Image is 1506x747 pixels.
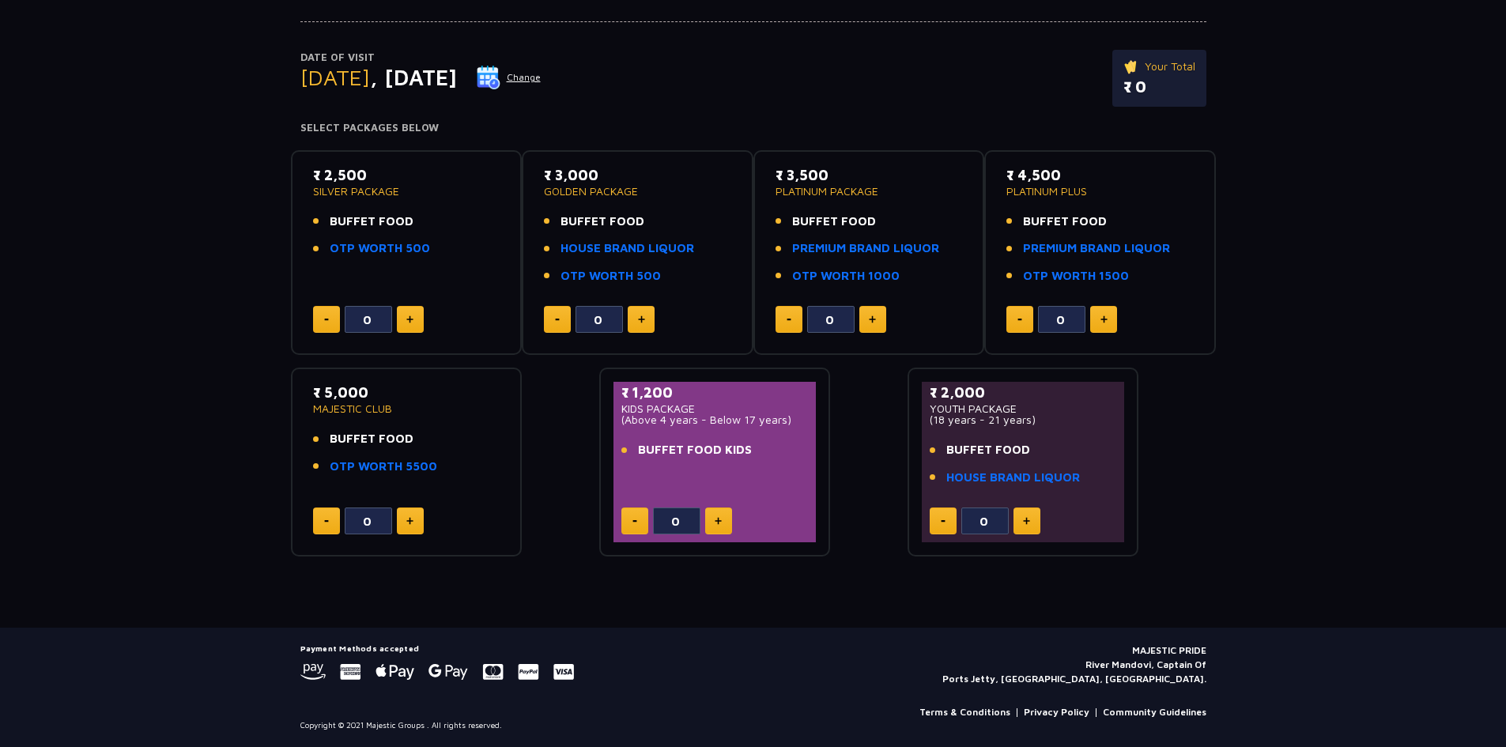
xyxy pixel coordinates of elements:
span: BUFFET FOOD [792,213,876,231]
a: PREMIUM BRAND LIQUOR [792,240,939,258]
p: SILVER PACKAGE [313,186,500,197]
span: BUFFET FOOD [330,430,413,448]
p: GOLDEN PACKAGE [544,186,731,197]
p: ₹ 0 [1123,75,1195,99]
p: ₹ 4,500 [1006,164,1194,186]
p: YOUTH PACKAGE [930,403,1117,414]
p: ₹ 5,000 [313,382,500,403]
a: Privacy Policy [1024,705,1089,719]
p: MAJESTIC PRIDE River Mandovi, Captain Of Ports Jetty, [GEOGRAPHIC_DATA], [GEOGRAPHIC_DATA]. [942,643,1206,686]
p: Your Total [1123,58,1195,75]
p: Date of Visit [300,50,542,66]
img: plus [406,315,413,323]
img: plus [406,517,413,525]
p: PLATINUM PLUS [1006,186,1194,197]
img: ticket [1123,58,1140,75]
a: OTP WORTH 1500 [1023,267,1129,285]
p: ₹ 3,500 [776,164,963,186]
button: Change [476,65,542,90]
img: plus [1023,517,1030,525]
img: minus [941,520,945,523]
a: HOUSE BRAND LIQUOR [946,469,1080,487]
p: ₹ 2,500 [313,164,500,186]
span: BUFFET FOOD [1023,213,1107,231]
a: OTP WORTH 500 [561,267,661,285]
p: PLATINUM PACKAGE [776,186,963,197]
p: ₹ 3,000 [544,164,731,186]
span: BUFFET FOOD [561,213,644,231]
img: minus [787,319,791,321]
a: Community Guidelines [1103,705,1206,719]
img: minus [324,319,329,321]
span: [DATE] [300,64,370,90]
a: OTP WORTH 500 [330,240,430,258]
p: ₹ 1,200 [621,382,809,403]
p: Copyright © 2021 Majestic Groups . All rights reserved. [300,719,502,731]
p: (18 years - 21 years) [930,414,1117,425]
img: minus [1017,319,1022,321]
a: OTP WORTH 5500 [330,458,437,476]
a: HOUSE BRAND LIQUOR [561,240,694,258]
img: plus [1100,315,1108,323]
a: OTP WORTH 1000 [792,267,900,285]
p: KIDS PACKAGE [621,403,809,414]
img: minus [324,520,329,523]
img: plus [638,315,645,323]
p: (Above 4 years - Below 17 years) [621,414,809,425]
span: BUFFET FOOD KIDS [638,441,752,459]
img: minus [555,319,560,321]
span: BUFFET FOOD [330,213,413,231]
p: ₹ 2,000 [930,382,1117,403]
a: PREMIUM BRAND LIQUOR [1023,240,1170,258]
a: Terms & Conditions [919,705,1010,719]
h5: Payment Methods accepted [300,643,574,653]
span: , [DATE] [370,64,457,90]
img: minus [632,520,637,523]
img: plus [715,517,722,525]
img: plus [869,315,876,323]
span: BUFFET FOOD [946,441,1030,459]
h4: Select Packages Below [300,122,1206,134]
p: MAJESTIC CLUB [313,403,500,414]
